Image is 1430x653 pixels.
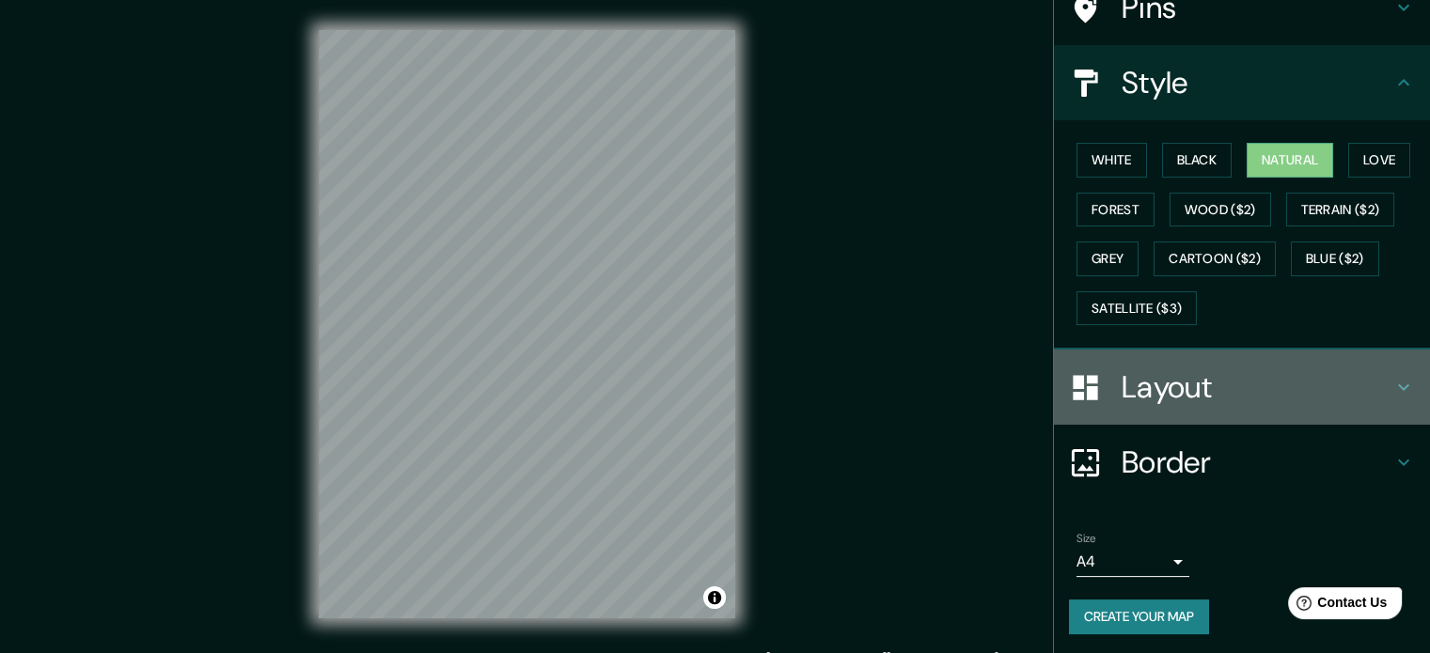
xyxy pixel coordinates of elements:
canvas: Map [319,30,735,618]
iframe: Help widget launcher [1263,580,1409,632]
button: Terrain ($2) [1286,193,1395,227]
button: Satellite ($3) [1076,291,1197,326]
h4: Style [1122,64,1392,101]
button: Black [1162,143,1233,178]
button: Forest [1076,193,1155,227]
button: Blue ($2) [1291,241,1379,276]
label: Size [1076,531,1096,547]
h4: Layout [1122,368,1392,406]
button: White [1076,143,1147,178]
div: Style [1054,45,1430,120]
button: Cartoon ($2) [1154,241,1276,276]
button: Create your map [1069,599,1209,634]
h4: Border [1122,443,1392,481]
button: Love [1348,143,1410,178]
div: Border [1054,425,1430,500]
button: Wood ($2) [1170,193,1271,227]
button: Toggle attribution [703,586,726,609]
div: A4 [1076,547,1189,577]
button: Grey [1076,241,1139,276]
div: Layout [1054,350,1430,425]
button: Natural [1247,143,1333,178]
